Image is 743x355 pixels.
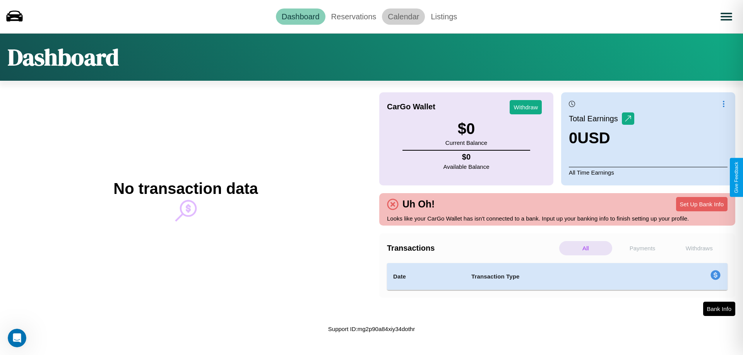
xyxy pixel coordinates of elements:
button: Bank Info [703,302,735,316]
h4: Transaction Type [471,272,647,281]
h4: Date [393,272,459,281]
h4: $ 0 [443,153,490,161]
h4: Uh Oh! [399,199,438,210]
button: Withdraw [510,100,542,114]
p: Available Balance [443,161,490,172]
a: Reservations [325,8,382,25]
p: Current Balance [445,138,487,148]
table: simple table [387,263,728,290]
h4: Transactions [387,244,557,253]
p: Total Earnings [569,112,622,126]
p: Support ID: mg2p90a84xiy34dothr [328,324,415,334]
h1: Dashboard [8,41,119,73]
p: All Time Earnings [569,167,728,178]
p: Looks like your CarGo Wallet has isn't connected to a bank. Input up your banking info to finish ... [387,213,728,224]
h2: No transaction data [113,180,258,197]
a: Listings [425,8,463,25]
h3: 0 USD [569,129,634,147]
iframe: Intercom live chat [8,329,26,347]
p: Payments [616,241,669,255]
h4: CarGo Wallet [387,102,435,111]
button: Set Up Bank Info [676,197,728,211]
div: Give Feedback [734,162,739,193]
p: All [559,241,612,255]
h3: $ 0 [445,120,487,138]
p: Withdraws [673,241,726,255]
a: Calendar [382,8,425,25]
button: Open menu [716,6,737,27]
a: Dashboard [276,8,325,25]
